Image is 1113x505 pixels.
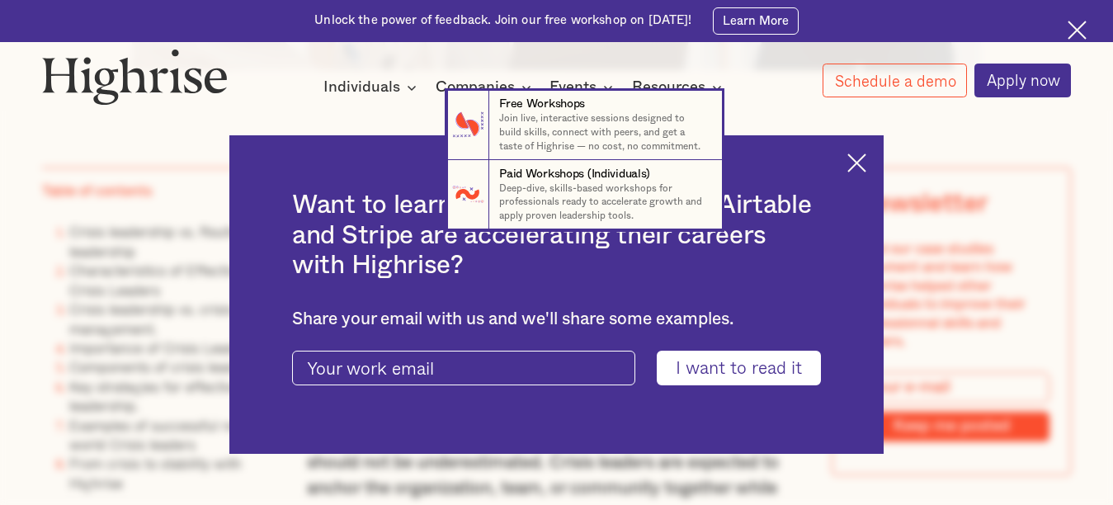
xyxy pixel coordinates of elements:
div: Resources [632,78,727,97]
div: Events [549,78,597,97]
div: Resources [632,78,705,97]
div: Individuals [323,78,422,97]
div: Companies [436,78,536,97]
p: Deep-dive, skills-based workshops for professionals ready to accelerate growth and apply proven l... [499,182,708,224]
img: Highrise logo [42,49,229,105]
form: current-ascender-blog-article-modal-form [292,351,821,385]
p: Join live, interactive sessions designed to build skills, connect with peers, and get a taste of ... [499,112,708,153]
div: Companies [436,78,515,97]
input: Your work email [292,351,635,385]
a: Paid Workshops (Individuals)Deep-dive, skills-based workshops for professionals ready to accelera... [447,160,722,229]
a: Apply now [974,64,1072,98]
a: Learn More [713,7,799,35]
div: Individuals [323,78,400,97]
div: Unlock the power of feedback. Join our free workshop on [DATE]! [314,12,691,29]
h2: Want to learn how folks from Meta, Airtable and Stripe are accelerating their careers with Highrise? [292,191,821,281]
a: Free WorkshopsJoin live, interactive sessions designed to build skills, connect with peers, and g... [447,91,722,160]
img: Cross icon [1068,21,1087,40]
div: Free Workshops [499,96,585,112]
input: I want to read it [657,351,821,385]
div: Paid Workshops (Individuals) [499,166,650,182]
div: Events [549,78,618,97]
a: Schedule a demo [823,64,968,97]
div: Share your email with us and we'll share some examples. [292,309,821,330]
